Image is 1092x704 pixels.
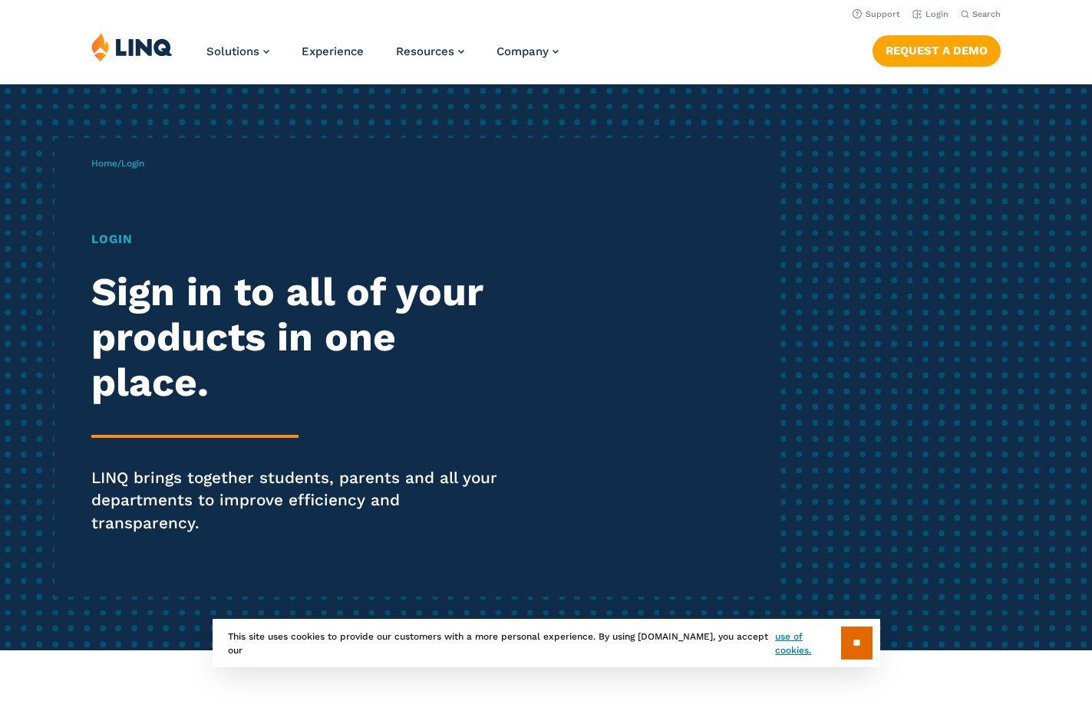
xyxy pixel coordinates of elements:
a: Resources [396,44,464,58]
span: / [91,158,144,169]
a: Solutions [206,44,269,58]
nav: Button Navigation [873,32,1001,66]
div: This site uses cookies to provide our customers with a more personal experience. By using [DOMAIN... [213,619,880,667]
a: Request a Demo [873,35,1001,66]
h2: Sign in to all of your products in one place. [91,269,512,405]
span: Login [121,158,144,169]
p: LINQ brings together students, parents and all your departments to improve efficiency and transpa... [91,467,512,535]
span: Company [497,44,549,58]
button: Open Search Bar [961,8,1001,20]
span: Solutions [206,44,259,58]
span: Resources [396,44,454,58]
a: use of cookies. [775,630,840,657]
nav: Primary Navigation [206,32,559,83]
img: LINQ | K‑12 Software [91,32,173,61]
h1: Login [91,230,512,248]
a: Login [912,9,948,19]
span: Search [972,9,1001,19]
a: Home [91,158,117,169]
a: Support [853,9,900,19]
a: Experience [302,44,364,58]
a: Company [497,44,559,58]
